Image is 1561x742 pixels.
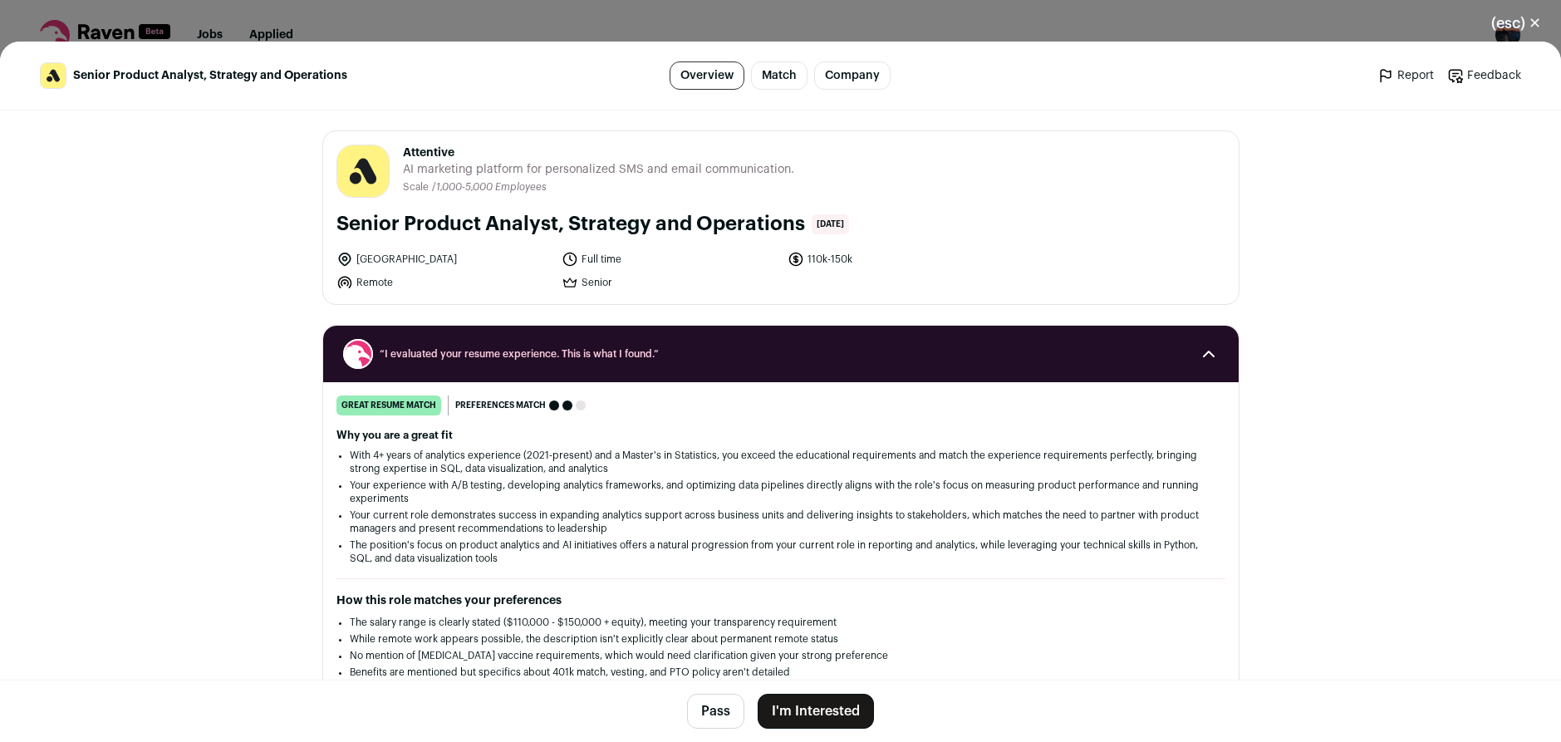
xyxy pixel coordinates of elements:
[350,479,1212,505] li: Your experience with A/B testing, developing analytics frameworks, and optimizing data pipelines ...
[403,145,794,161] span: Attentive
[350,666,1212,679] li: Benefits are mentioned but specifics about 401k match, vesting, and PTO policy aren't detailed
[436,182,547,192] span: 1,000-5,000 Employees
[1471,5,1561,42] button: Close modal
[403,181,432,194] li: Scale
[41,63,66,88] img: 93daf02c0c45c0cb0d5a52ad4847f33b9c70a476c47a7f48744be4f9583aeafa.png
[73,67,347,84] span: Senior Product Analyst, Strategy and Operations
[350,509,1212,535] li: Your current role demonstrates success in expanding analytics support across business units and d...
[336,211,805,238] h1: Senior Product Analyst, Strategy and Operations
[350,538,1212,565] li: The position's focus on product analytics and AI initiatives offers a natural progression from yo...
[380,347,1182,361] span: “I evaluated your resume experience. This is what I found.”
[1447,67,1521,84] a: Feedback
[336,592,1225,609] h2: How this role matches your preferences
[814,61,891,90] a: Company
[403,161,794,178] span: AI marketing platform for personalized SMS and email communication.
[455,397,546,414] span: Preferences match
[336,274,552,291] li: Remote
[562,274,778,291] li: Senior
[812,214,849,234] span: [DATE]
[788,251,1004,268] li: 110k-150k
[336,396,441,415] div: great resume match
[687,694,744,729] button: Pass
[1377,67,1434,84] a: Report
[670,61,744,90] a: Overview
[350,449,1212,475] li: With 4+ years of analytics experience (2021-present) and a Master's in Statistics, you exceed the...
[336,429,1225,442] h2: Why you are a great fit
[350,649,1212,662] li: No mention of [MEDICAL_DATA] vaccine requirements, which would need clarification given your stro...
[336,251,552,268] li: [GEOGRAPHIC_DATA]
[350,632,1212,646] li: While remote work appears possible, the description isn't explicitly clear about permanent remote...
[758,694,874,729] button: I'm Interested
[562,251,778,268] li: Full time
[751,61,807,90] a: Match
[432,181,547,194] li: /
[337,145,389,197] img: 93daf02c0c45c0cb0d5a52ad4847f33b9c70a476c47a7f48744be4f9583aeafa.png
[350,616,1212,629] li: The salary range is clearly stated ($110,000 - $150,000 + equity), meeting your transparency requ...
